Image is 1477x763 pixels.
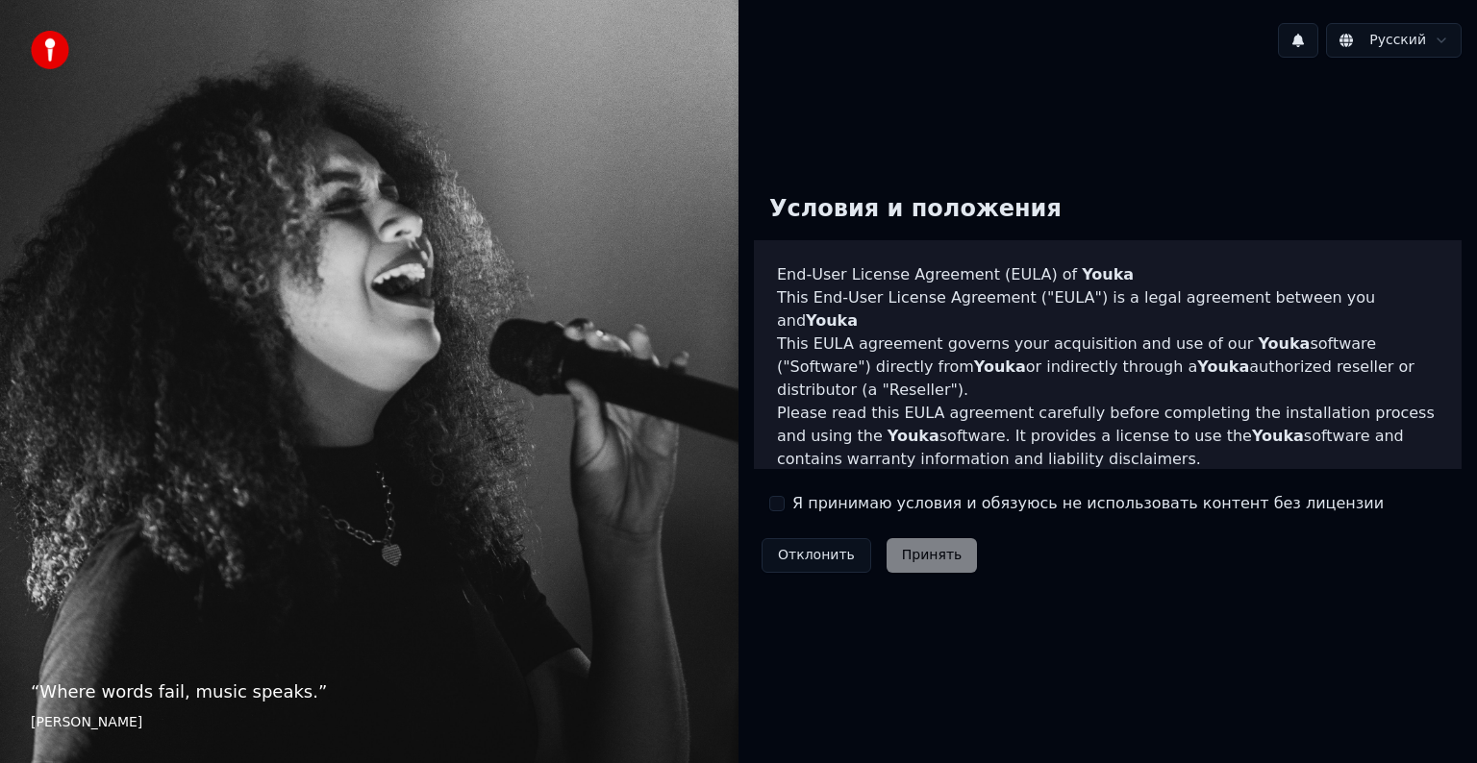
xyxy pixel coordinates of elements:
[974,357,1026,376] span: Youka
[806,311,858,330] span: Youka
[888,427,939,445] span: Youka
[1197,357,1249,376] span: Youka
[31,713,708,732] footer: [PERSON_NAME]
[762,538,871,573] button: Отклонить
[777,286,1439,332] p: This End-User License Agreement ("EULA") is a legal agreement between you and
[754,179,1077,240] div: Условия и положения
[777,263,1439,286] h3: End-User License Agreement (EULA) of
[31,678,708,705] p: “ Where words fail, music speaks. ”
[1258,334,1310,353] span: Youka
[792,492,1384,515] label: Я принимаю условия и обязуюсь не использовать контент без лицензии
[1252,427,1304,445] span: Youka
[777,402,1439,471] p: Please read this EULA agreement carefully before completing the installation process and using th...
[777,332,1439,402] p: This EULA agreement governs your acquisition and use of our software ("Software") directly from o...
[1082,265,1134,283] span: Youka
[31,31,69,69] img: youka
